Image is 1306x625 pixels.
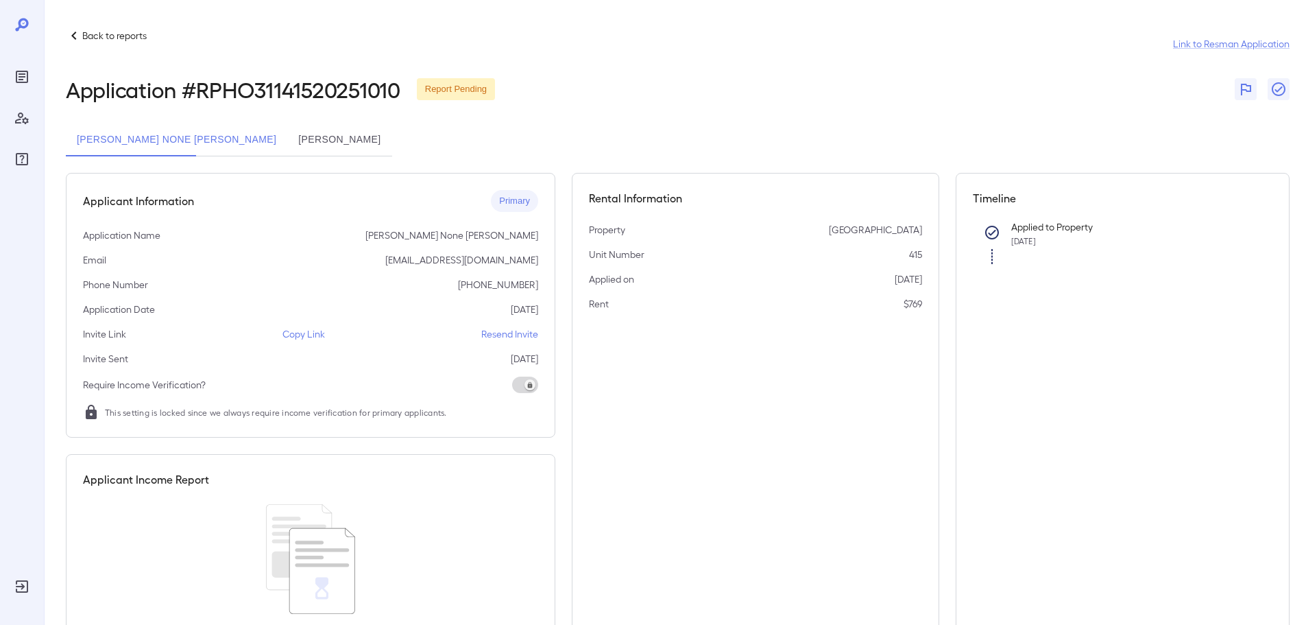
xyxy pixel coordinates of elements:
[904,297,922,311] p: $769
[385,253,538,267] p: [EMAIL_ADDRESS][DOMAIN_NAME]
[11,66,33,88] div: Reports
[11,107,33,129] div: Manage Users
[589,190,922,207] h5: Rental Information
[481,327,538,341] p: Resend Invite
[282,327,325,341] p: Copy Link
[1173,37,1290,51] a: Link to Resman Application
[66,123,287,156] button: [PERSON_NAME] None [PERSON_NAME]
[287,123,391,156] button: [PERSON_NAME]
[973,190,1273,207] h5: Timeline
[83,327,126,341] p: Invite Link
[458,278,538,292] p: [PHONE_NUMBER]
[83,352,128,366] p: Invite Sent
[83,193,194,209] h5: Applicant Information
[83,303,155,316] p: Application Date
[589,272,634,286] p: Applied on
[1235,78,1257,100] button: Flag Report
[105,405,447,419] span: This setting is locked since we always require income verification for primary applicants.
[83,228,160,242] p: Application Name
[66,77,400,102] h2: Application # RPHO31141520251010
[511,303,538,316] p: [DATE]
[511,352,538,366] p: [DATE]
[1268,78,1290,100] button: Close Report
[589,223,625,237] p: Property
[11,576,33,598] div: Log Out
[491,195,538,208] span: Primary
[83,278,148,292] p: Phone Number
[82,29,147,43] p: Back to reports
[11,148,33,170] div: FAQ
[83,471,209,488] h5: Applicant Income Report
[83,253,106,267] p: Email
[83,378,206,392] p: Require Income Verification?
[829,223,922,237] p: [GEOGRAPHIC_DATA]
[417,83,495,96] span: Report Pending
[1011,220,1251,234] p: Applied to Property
[909,248,922,261] p: 415
[365,228,538,242] p: [PERSON_NAME] None [PERSON_NAME]
[589,248,644,261] p: Unit Number
[895,272,922,286] p: [DATE]
[589,297,609,311] p: Rent
[1011,236,1036,246] span: [DATE]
